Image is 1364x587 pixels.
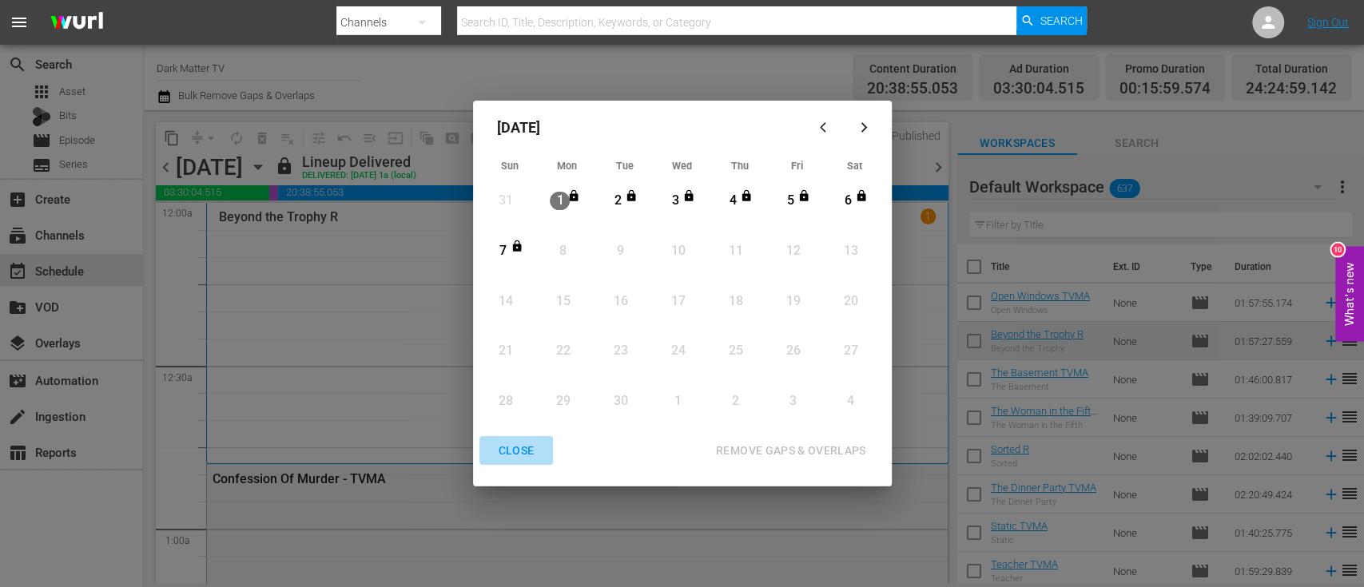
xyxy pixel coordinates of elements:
[791,160,803,172] span: Fri
[841,392,861,411] div: 4
[1331,243,1344,256] div: 10
[841,242,861,260] div: 13
[672,160,692,172] span: Wed
[481,155,884,428] div: Month View
[610,392,630,411] div: 30
[668,342,688,360] div: 24
[726,292,746,311] div: 18
[1307,16,1349,29] a: Sign Out
[495,342,515,360] div: 21
[783,292,803,311] div: 19
[1335,246,1364,341] button: Open Feedback Widget
[780,192,800,210] div: 5
[722,192,742,210] div: 4
[553,242,573,260] div: 8
[495,192,515,210] div: 31
[837,192,857,210] div: 6
[841,292,861,311] div: 20
[610,292,630,311] div: 16
[616,160,634,172] span: Tue
[783,392,803,411] div: 3
[726,342,746,360] div: 25
[726,242,746,260] div: 11
[501,160,519,172] span: Sun
[610,342,630,360] div: 23
[10,13,29,32] span: menu
[479,436,554,466] button: CLOSE
[668,292,688,311] div: 17
[486,441,547,461] div: CLOSE
[783,342,803,360] div: 26
[495,392,515,411] div: 28
[557,160,577,172] span: Mon
[550,192,570,210] div: 1
[553,342,573,360] div: 22
[610,242,630,260] div: 9
[847,160,862,172] span: Sat
[841,342,861,360] div: 27
[553,392,573,411] div: 29
[481,109,807,147] div: [DATE]
[493,242,513,260] div: 7
[668,242,688,260] div: 10
[731,160,749,172] span: Thu
[726,392,746,411] div: 2
[1040,6,1082,35] span: Search
[495,292,515,311] div: 14
[665,192,685,210] div: 3
[607,192,627,210] div: 2
[38,4,115,42] img: ans4CAIJ8jUAAAAAAAAAAAAAAAAAAAAAAAAgQb4GAAAAAAAAAAAAAAAAAAAAAAAAJMjXAAAAAAAAAAAAAAAAAAAAAAAAgAT5G...
[553,292,573,311] div: 15
[783,242,803,260] div: 12
[668,392,688,411] div: 1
